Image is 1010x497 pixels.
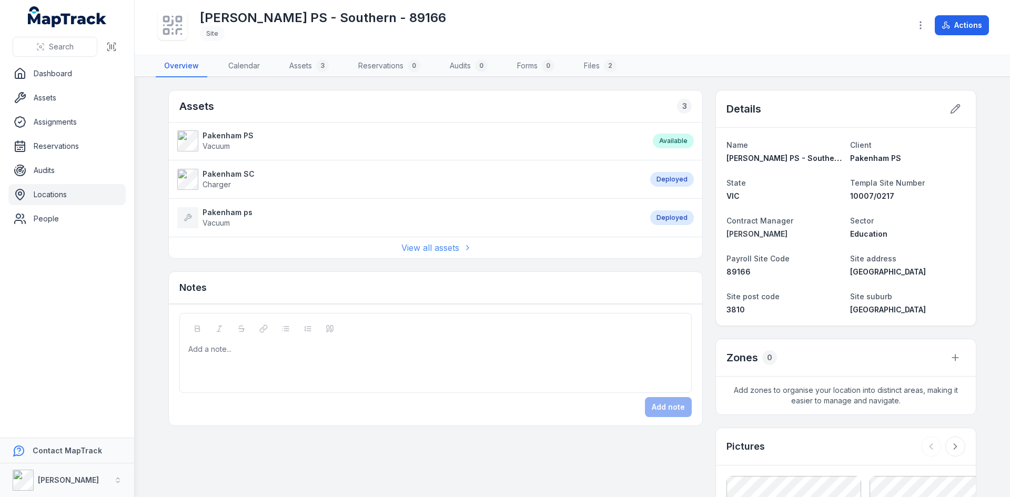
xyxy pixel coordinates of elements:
div: Deployed [650,172,694,187]
a: Assignments [8,111,126,133]
a: Forms0 [509,55,563,77]
h3: Notes [179,280,207,295]
a: People [8,208,126,229]
span: Site post code [726,292,780,301]
h2: Zones [726,350,758,365]
a: Calendar [220,55,268,77]
strong: Pakenham ps [203,207,252,218]
span: Client [850,140,872,149]
a: Pakenham SCCharger [177,169,640,190]
a: Assets3 [281,55,337,77]
a: Pakenham psVacuum [177,207,640,228]
a: Pakenham PSVacuum [177,130,642,151]
div: 0 [408,59,420,72]
button: Actions [935,15,989,35]
span: Templa Site Number [850,178,925,187]
span: Education [850,229,887,238]
a: Audits0 [441,55,496,77]
strong: Contact MapTrack [33,446,102,455]
a: Dashboard [8,63,126,84]
button: Search [13,37,97,57]
span: Contract Manager [726,216,793,225]
span: Payroll Site Code [726,254,790,263]
div: 0 [475,59,488,72]
span: Vacuum [203,141,230,150]
a: Overview [156,55,207,77]
a: View all assets [401,241,470,254]
h3: Pictures [726,439,765,454]
span: State [726,178,746,187]
span: [GEOGRAPHIC_DATA] [850,267,926,276]
div: 0 [542,59,554,72]
span: [PERSON_NAME] PS - Southern - 89166 [726,154,874,163]
a: Locations [8,184,126,205]
span: Site suburb [850,292,892,301]
span: Add zones to organise your location into distinct areas, making it easier to manage and navigate. [716,377,976,414]
div: Site [200,26,225,41]
span: Vacuum [203,218,230,227]
a: Reservations [8,136,126,157]
span: 3810 [726,305,745,314]
span: Charger [203,180,231,189]
strong: Pakenham SC [203,169,255,179]
div: Available [653,134,694,148]
div: 2 [604,59,617,72]
h1: [PERSON_NAME] PS - Southern - 89166 [200,9,446,26]
a: Reservations0 [350,55,429,77]
a: MapTrack [28,6,107,27]
span: 10007/0217 [850,191,894,200]
strong: [PERSON_NAME] [38,475,99,484]
span: VIC [726,191,740,200]
div: Deployed [650,210,694,225]
a: [PERSON_NAME] [726,229,842,239]
h2: Details [726,102,761,116]
span: Sector [850,216,874,225]
div: 3 [677,99,692,114]
div: 3 [316,59,329,72]
span: Pakenham PS [850,154,901,163]
span: Name [726,140,748,149]
a: Audits [8,160,126,181]
strong: Pakenham PS [203,130,254,141]
span: Search [49,42,74,52]
div: 0 [762,350,777,365]
span: [GEOGRAPHIC_DATA] [850,305,926,314]
span: Site address [850,254,896,263]
h2: Assets [179,99,214,114]
a: Assets [8,87,126,108]
a: Files2 [575,55,625,77]
span: 89166 [726,267,751,276]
